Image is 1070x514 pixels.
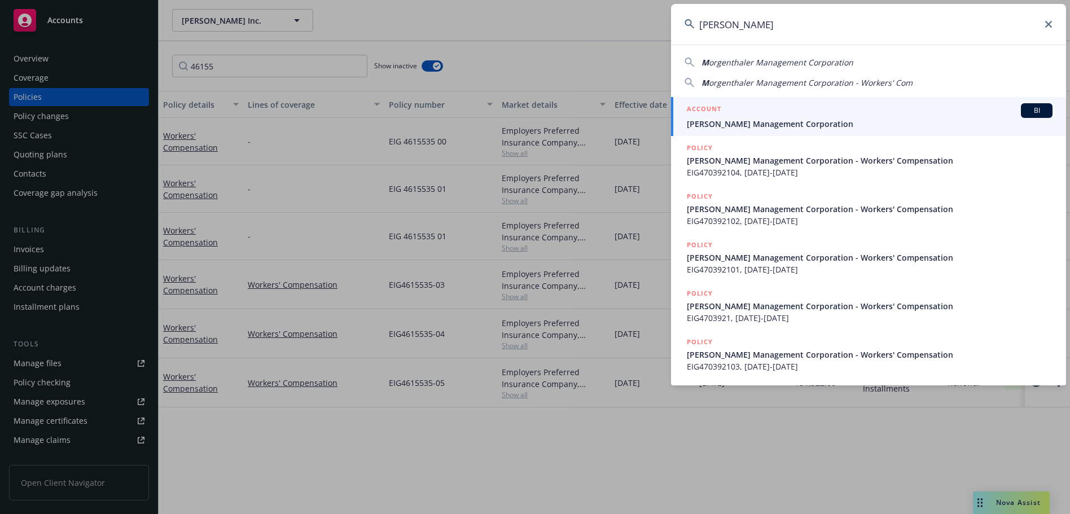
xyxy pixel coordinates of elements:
span: EIG470392101, [DATE]-[DATE] [687,263,1053,275]
span: orgenthaler Management Corporation - Workers' Com [709,77,913,88]
span: EIG470392102, [DATE]-[DATE] [687,215,1053,227]
span: BI [1025,106,1048,116]
h5: ACCOUNT [687,103,721,117]
span: orgenthaler Management Corporation [709,57,853,68]
h5: POLICY [687,288,713,299]
span: [PERSON_NAME] Management Corporation - Workers' Compensation [687,252,1053,263]
h5: POLICY [687,142,713,153]
a: POLICY[PERSON_NAME] Management Corporation - Workers' CompensationEIG470392103, [DATE]-[DATE] [671,330,1066,379]
a: ACCOUNTBI[PERSON_NAME] Management Corporation [671,97,1066,136]
span: EIG470392104, [DATE]-[DATE] [687,166,1053,178]
span: M [701,57,709,68]
span: [PERSON_NAME] Management Corporation - Workers' Compensation [687,203,1053,215]
a: POLICY[PERSON_NAME] Management Corporation - Workers' CompensationEIG4703921, [DATE]-[DATE] [671,282,1066,330]
span: EIG470392103, [DATE]-[DATE] [687,361,1053,372]
h5: POLICY [687,336,713,348]
span: [PERSON_NAME] Management Corporation - Workers' Compensation [687,300,1053,312]
a: POLICY[PERSON_NAME] Management Corporation - Workers' CompensationEIG470392104, [DATE]-[DATE] [671,136,1066,184]
span: [PERSON_NAME] Management Corporation [687,118,1053,130]
input: Search... [671,4,1066,45]
span: M [701,77,709,88]
h5: POLICY [687,239,713,251]
span: EIG4703921, [DATE]-[DATE] [687,312,1053,324]
a: POLICY[PERSON_NAME] Management Corporation - Workers' CompensationEIG470392102, [DATE]-[DATE] [671,184,1066,233]
span: [PERSON_NAME] Management Corporation - Workers' Compensation [687,155,1053,166]
span: [PERSON_NAME] Management Corporation - Workers' Compensation [687,349,1053,361]
h5: POLICY [687,191,713,202]
a: POLICY[PERSON_NAME] Management Corporation - Workers' CompensationEIG470392101, [DATE]-[DATE] [671,233,1066,282]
